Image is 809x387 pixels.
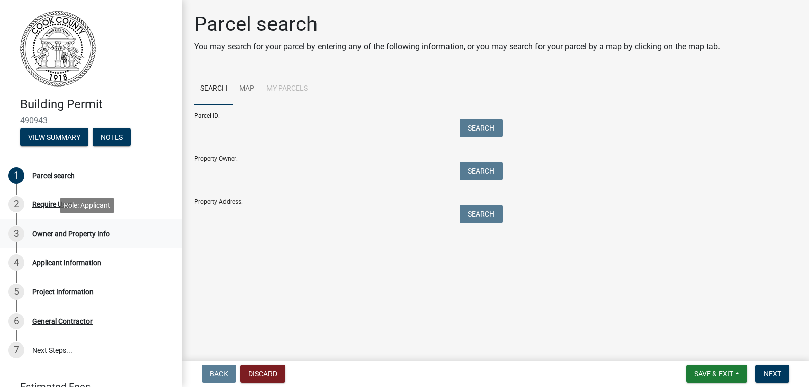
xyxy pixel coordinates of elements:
span: Next [763,370,781,378]
div: 5 [8,284,24,300]
p: You may search for your parcel by entering any of the following information, or you may search fo... [194,40,720,53]
div: Require User [32,201,72,208]
div: Parcel search [32,172,75,179]
h4: Building Permit [20,97,174,112]
h1: Parcel search [194,12,720,36]
button: Notes [93,128,131,146]
span: Back [210,370,228,378]
img: Cook County, Georgia [20,11,96,87]
div: Applicant Information [32,259,101,266]
button: Save & Exit [686,365,747,383]
div: 6 [8,313,24,329]
wm-modal-confirm: Summary [20,134,88,142]
div: 3 [8,226,24,242]
div: 2 [8,196,24,212]
button: View Summary [20,128,88,146]
div: 4 [8,254,24,271]
button: Next [755,365,789,383]
button: Search [460,205,503,223]
div: 7 [8,342,24,358]
button: Search [460,119,503,137]
button: Back [202,365,236,383]
button: Discard [240,365,285,383]
a: Map [233,73,260,105]
div: Owner and Property Info [32,230,110,237]
a: Search [194,73,233,105]
div: Project Information [32,288,94,295]
div: General Contractor [32,318,93,325]
div: 1 [8,167,24,184]
button: Search [460,162,503,180]
span: 490943 [20,116,162,125]
div: Role: Applicant [60,198,114,213]
span: Save & Exit [694,370,733,378]
wm-modal-confirm: Notes [93,134,131,142]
